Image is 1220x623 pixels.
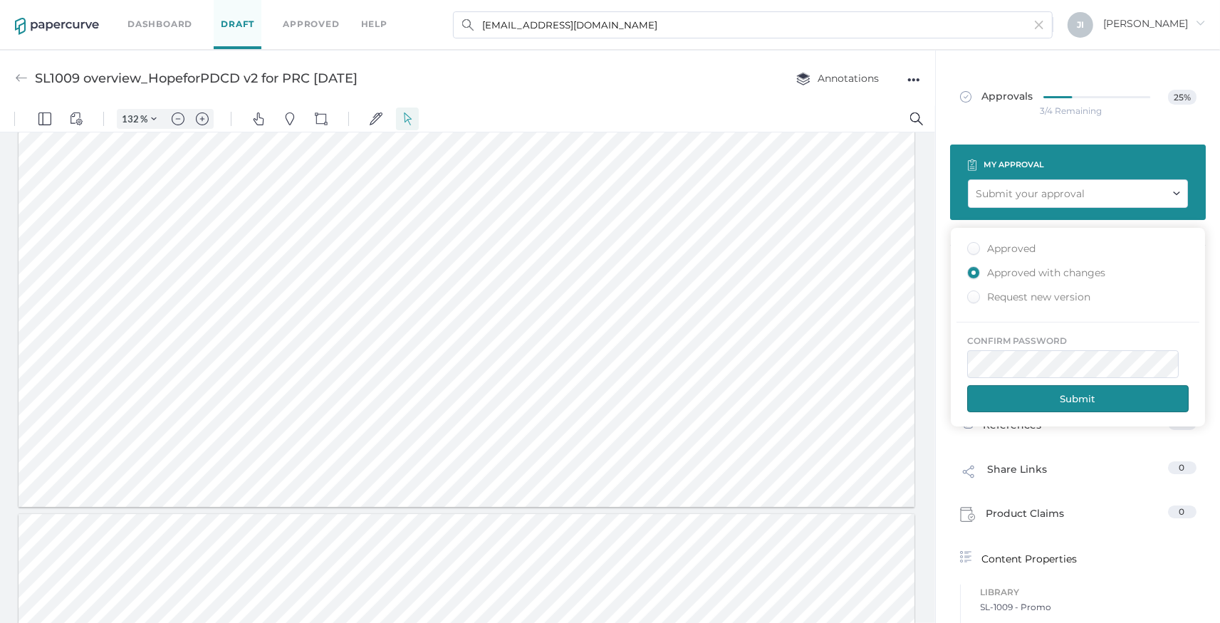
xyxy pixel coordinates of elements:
button: View Controls [65,1,88,24]
span: SL-1009 - Promo [981,600,1196,614]
a: Approved [283,16,339,32]
div: Content Properties [960,550,1196,567]
span: [PERSON_NAME] [1103,17,1205,30]
img: clipboard-icon-white.67177333.svg [968,159,976,171]
span: Annotations [796,72,879,85]
div: Approved with changes [967,266,1105,280]
button: Signatures [365,1,387,24]
img: default-magnifying-glass.svg [910,6,923,19]
div: Share Links [960,461,1048,488]
button: Search [905,1,928,24]
img: approved-grey.341b8de9.svg [960,91,971,103]
button: Submit [967,385,1189,412]
span: Library [981,585,1196,600]
img: papercurve-logo-colour.7244d18c.svg [15,18,99,35]
img: default-select.svg [401,6,414,19]
input: Set zoom [118,6,140,19]
div: Submit your approval [976,186,1085,201]
div: confirm password [967,333,1189,349]
span: J I [1077,19,1084,30]
span: 0 [1179,462,1185,473]
div: SL1009 overview_HopeforPDCD v2 for PRC [DATE] [35,65,358,92]
button: Annotations [782,65,893,92]
div: Request new version [967,290,1090,304]
img: default-leftsidepanel.svg [38,6,51,19]
img: default-sign.svg [370,6,382,19]
button: Panel [33,1,56,24]
img: default-minus.svg [172,6,184,19]
button: Pins [278,1,301,24]
img: default-plus.svg [196,6,209,19]
button: Zoom out [167,3,189,23]
img: annotation-layers.cc6d0e6b.svg [796,72,810,85]
input: Search Workspace [453,11,1053,38]
img: shapes-icon.svg [315,6,328,19]
div: Approved [967,242,1036,256]
a: Product Claims0 [960,506,1196,527]
a: Approvals25% [952,75,1205,120]
img: cross-light-grey.10ea7ca4.svg [1035,21,1043,29]
div: my approval [984,157,1044,172]
button: Shapes [310,1,333,24]
button: Zoom Controls [142,3,165,23]
div: Product Claims [960,506,1065,527]
button: Select [396,1,419,24]
img: content-properties-icon.34d20aed.svg [960,551,971,562]
button: Pan [247,1,270,24]
div: help [361,16,387,32]
img: down-chevron.8e65701e.svg [1173,192,1180,196]
span: Approvals [960,90,1033,105]
span: 25% [1168,90,1196,105]
img: default-pan.svg [252,6,265,19]
img: claims-icon.71597b81.svg [960,507,976,523]
button: Zoom in [191,3,214,23]
img: default-pin.svg [283,6,296,19]
a: Share Links0 [960,461,1196,488]
img: back-arrow-grey.72011ae3.svg [15,72,28,85]
div: ●●● [907,70,920,90]
img: share-link-icon.af96a55c.svg [960,463,977,484]
a: Dashboard [127,16,192,32]
span: % [140,7,147,19]
span: 0 [1179,506,1185,517]
i: arrow_right [1195,18,1205,28]
img: default-viewcontrols.svg [70,6,83,19]
img: chevron.svg [151,10,157,16]
img: search.bf03fe8b.svg [462,19,474,31]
